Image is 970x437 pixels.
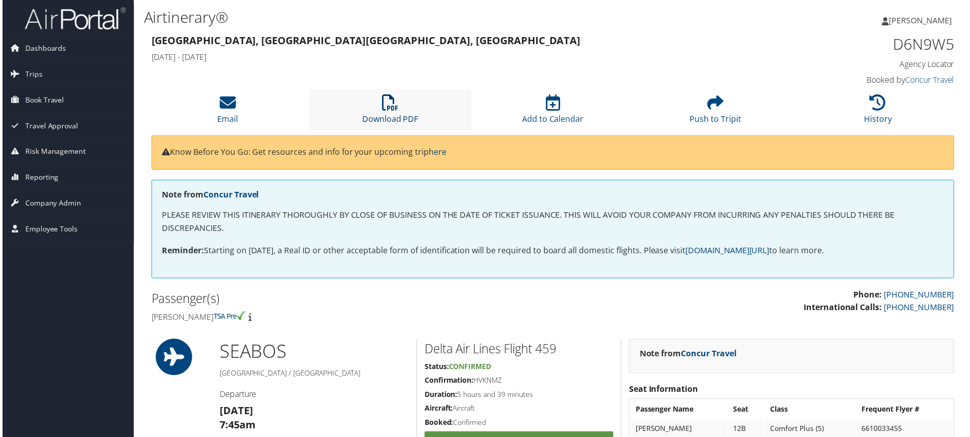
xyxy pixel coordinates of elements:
strong: Note from [160,190,258,201]
span: Confirmed [448,363,491,373]
span: [PERSON_NAME] [891,15,954,26]
a: [PHONE_NUMBER] [886,290,956,301]
a: Concur Travel [202,190,258,201]
a: Concur Travel [682,350,738,361]
strong: [DATE] [218,406,252,419]
strong: Booked: [424,419,453,429]
strong: Confirmation: [424,377,473,387]
strong: Note from [640,350,738,361]
span: Company Admin [23,191,79,217]
th: Class [767,402,857,420]
strong: International Calls: [805,303,884,314]
h2: Passenger(s) [150,291,545,309]
span: Employee Tools [23,217,76,243]
strong: Aircraft: [424,405,453,415]
h4: [PERSON_NAME] [150,313,545,324]
h5: 5 hours and 39 minutes [424,391,614,401]
strong: [GEOGRAPHIC_DATA], [GEOGRAPHIC_DATA] [GEOGRAPHIC_DATA], [GEOGRAPHIC_DATA] [150,33,581,47]
h2: Delta Air Lines Flight 459 [424,342,614,359]
a: here [428,147,446,158]
p: Starting on [DATE], a Real ID or other acceptable form of identification will be required to boar... [160,246,946,259]
a: History [866,100,894,125]
h1: SEA BOS [218,341,408,366]
strong: Phone: [855,290,884,301]
h4: Agency Locator [766,59,956,70]
a: [PHONE_NUMBER] [886,303,956,314]
strong: Status: [424,363,448,373]
a: Download PDF [362,100,418,125]
span: Trips [23,62,40,87]
span: Book Travel [23,88,62,113]
h4: Booked by [766,75,956,86]
a: Email [216,100,237,125]
h1: Airtinerary® [142,7,690,28]
h1: D6N9W5 [766,33,956,55]
h4: Departure [218,390,408,401]
strong: 7:45am [218,420,254,433]
span: Dashboards [23,36,64,61]
img: airportal-logo.png [22,7,124,30]
th: Seat [730,402,766,420]
a: Push to Tripit [690,100,742,125]
span: Risk Management [23,140,84,165]
a: [DOMAIN_NAME][URL] [686,246,771,257]
span: Travel Approval [23,114,76,139]
p: PLEASE REVIEW THIS ITINERARY THOROUGHLY BY CLOSE OF BUSINESS ON THE DATE OF TICKET ISSUANCE. THIS... [160,210,946,236]
p: Know Before You Go: Get resources and info for your upcoming trip [160,147,946,160]
a: Add to Calendar [522,100,584,125]
strong: Duration: [424,391,457,401]
span: Reporting [23,165,56,191]
h5: Aircraft [424,405,614,415]
th: Passenger Name [631,402,729,420]
a: Concur Travel [907,75,956,86]
h4: [DATE] - [DATE] [150,52,751,63]
h5: Confirmed [424,419,614,429]
th: Frequent Flyer # [858,402,955,420]
strong: Seat Information [630,385,699,396]
h5: HVKNMZ [424,377,614,387]
h5: [GEOGRAPHIC_DATA] / [GEOGRAPHIC_DATA] [218,370,408,380]
strong: Reminder: [160,246,202,257]
a: [PERSON_NAME] [884,5,964,36]
img: tsa-precheck.png [212,313,245,322]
